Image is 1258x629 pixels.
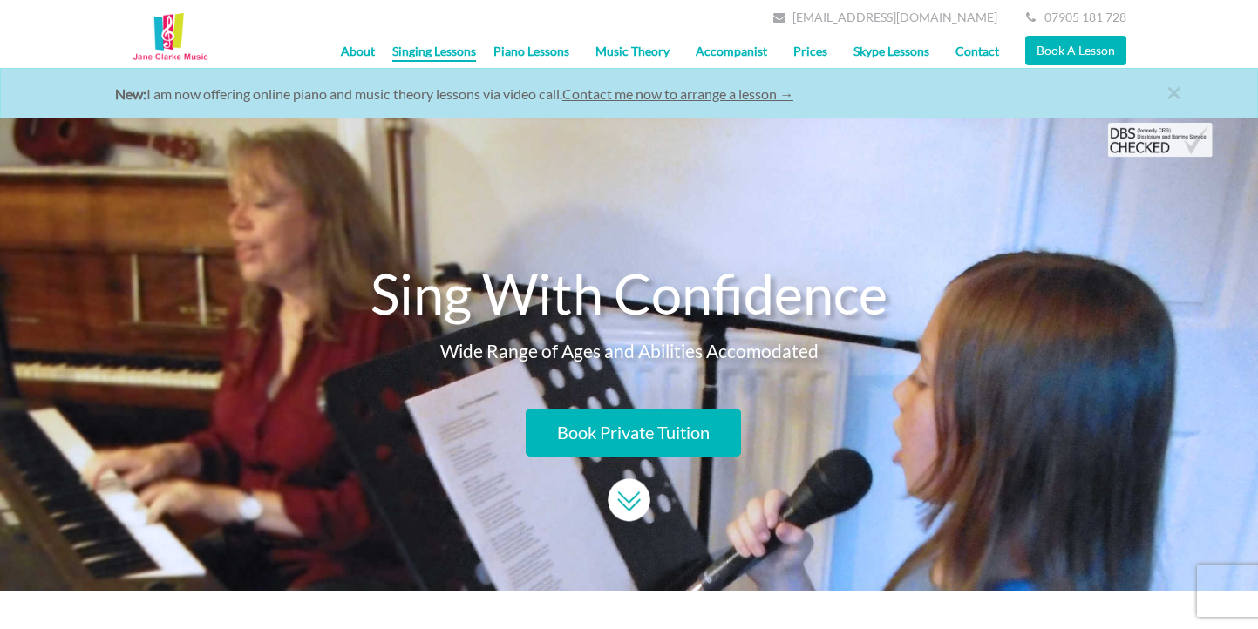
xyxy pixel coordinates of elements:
a: Prices [780,30,840,73]
a: About [328,30,388,73]
a: Contact me now to arrange a lesson → [562,85,793,102]
a: close [1166,78,1227,122]
p: Wide Range of Ages and Abilities Accomodated [133,341,1126,361]
a: Book A Lesson [1025,36,1126,65]
a: Skype Lessons [840,30,942,73]
h2: Sing With Confidence [133,263,1126,323]
a: Contact [942,30,1012,73]
img: UqJjrSAbUX4AAAAASUVORK5CYII= [608,478,650,522]
a: Book Private Tuition [526,409,741,457]
a: Piano Lessons [480,30,582,73]
a: Accompanist [683,30,780,73]
strong: New: [115,85,146,102]
a: Music Theory [582,30,683,73]
img: Music Lessons Kent [133,13,209,64]
a: Singing Lessons [392,30,476,62]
